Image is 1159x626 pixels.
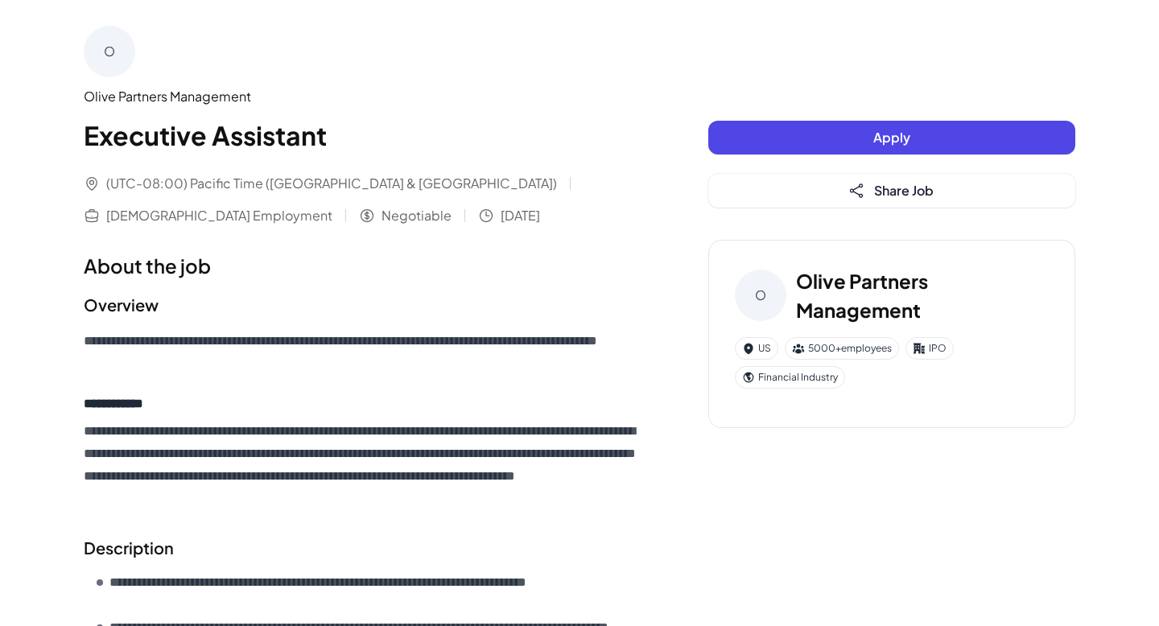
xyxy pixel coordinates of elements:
span: [DEMOGRAPHIC_DATA] Employment [106,206,332,225]
h1: About the job [84,251,644,280]
button: Apply [708,121,1075,154]
div: 5000+ employees [785,337,899,360]
span: (UTC-08:00) Pacific Time ([GEOGRAPHIC_DATA] & [GEOGRAPHIC_DATA]) [106,174,557,193]
span: Share Job [874,182,934,199]
div: IPO [905,337,954,360]
h3: Olive Partners Management [796,266,1049,324]
span: Negotiable [382,206,452,225]
div: O [735,270,786,321]
div: Olive Partners Management [84,87,644,106]
h2: Description [84,536,644,560]
div: US [735,337,778,360]
span: [DATE] [501,206,540,225]
span: Apply [873,129,910,146]
h2: Overview [84,293,644,317]
div: O [84,26,135,77]
div: Financial Industry [735,366,845,389]
h1: Executive Assistant [84,116,644,154]
button: Share Job [708,174,1075,208]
